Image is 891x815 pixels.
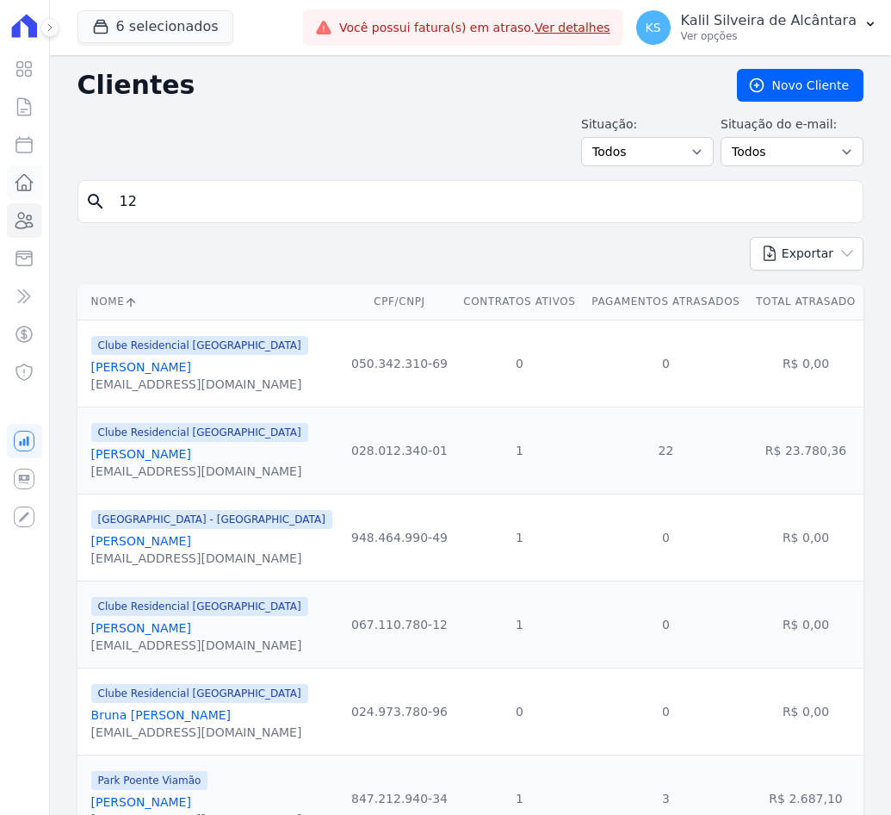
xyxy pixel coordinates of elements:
[748,284,863,320] th: Total Atrasado
[535,21,610,34] a: Ver detalhes
[339,19,610,37] span: Você possui fatura(s) em atraso.
[343,494,455,581] td: 948.464.990-49
[455,284,584,320] th: Contratos Ativos
[584,407,748,494] td: 22
[721,115,863,134] label: Situação do e-mail:
[750,237,863,271] button: Exportar
[91,463,308,480] div: [EMAIL_ADDRESS][DOMAIN_NAME]
[455,320,584,407] td: 0
[581,115,714,134] label: Situação:
[91,360,191,374] a: [PERSON_NAME]
[91,724,308,741] div: [EMAIL_ADDRESS][DOMAIN_NAME]
[584,668,748,755] td: 0
[455,407,584,494] td: 1
[77,10,233,43] button: 6 selecionados
[748,668,863,755] td: R$ 0,00
[343,668,455,755] td: 024.973.780-96
[748,494,863,581] td: R$ 0,00
[748,581,863,668] td: R$ 0,00
[455,581,584,668] td: 1
[91,447,191,461] a: [PERSON_NAME]
[622,3,891,52] button: KS Kalil Silveira de Alcântara Ver opções
[455,494,584,581] td: 1
[91,336,308,355] span: Clube Residencial [GEOGRAPHIC_DATA]
[646,22,661,34] span: KS
[455,668,584,755] td: 0
[737,69,863,102] a: Novo Cliente
[85,191,106,212] i: search
[584,320,748,407] td: 0
[584,581,748,668] td: 0
[343,407,455,494] td: 028.012.340-01
[584,494,748,581] td: 0
[91,550,332,567] div: [EMAIL_ADDRESS][DOMAIN_NAME]
[681,29,857,43] p: Ver opções
[91,597,308,616] span: Clube Residencial [GEOGRAPHIC_DATA]
[91,423,308,442] span: Clube Residencial [GEOGRAPHIC_DATA]
[343,284,455,320] th: CPF/CNPJ
[91,684,308,703] span: Clube Residencial [GEOGRAPHIC_DATA]
[77,284,343,320] th: Nome
[681,12,857,29] p: Kalil Silveira de Alcântara
[77,70,709,101] h2: Clientes
[343,581,455,668] td: 067.110.780-12
[91,637,308,654] div: [EMAIL_ADDRESS][DOMAIN_NAME]
[91,376,308,393] div: [EMAIL_ADDRESS][DOMAIN_NAME]
[91,621,191,635] a: [PERSON_NAME]
[91,795,191,809] a: [PERSON_NAME]
[91,510,332,529] span: [GEOGRAPHIC_DATA] - [GEOGRAPHIC_DATA]
[91,708,231,722] a: Bruna [PERSON_NAME]
[748,407,863,494] td: R$ 23.780,36
[91,771,208,790] span: Park Poente Viamão
[748,320,863,407] td: R$ 0,00
[584,284,748,320] th: Pagamentos Atrasados
[109,184,856,219] input: Buscar por nome, CPF ou e-mail
[91,534,191,548] a: [PERSON_NAME]
[343,320,455,407] td: 050.342.310-69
